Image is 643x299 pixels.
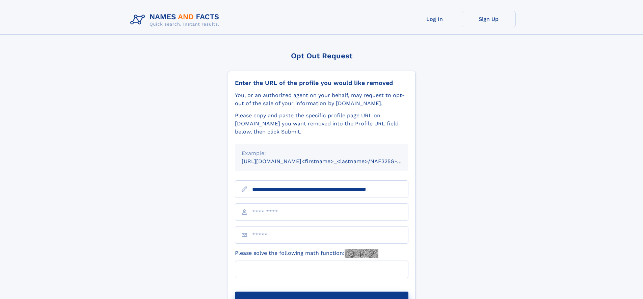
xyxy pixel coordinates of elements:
a: Sign Up [462,11,516,27]
label: Please solve the following math function: [235,249,378,258]
div: Enter the URL of the profile you would like removed [235,79,408,87]
div: Example: [242,149,402,157]
div: Opt Out Request [228,52,416,60]
a: Log In [408,11,462,27]
img: Logo Names and Facts [128,11,225,29]
small: [URL][DOMAIN_NAME]<firstname>_<lastname>/NAF325G-xxxxxxxx [242,158,421,165]
div: You, or an authorized agent on your behalf, may request to opt-out of the sale of your informatio... [235,91,408,108]
div: Please copy and paste the specific profile page URL on [DOMAIN_NAME] you want removed into the Pr... [235,112,408,136]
